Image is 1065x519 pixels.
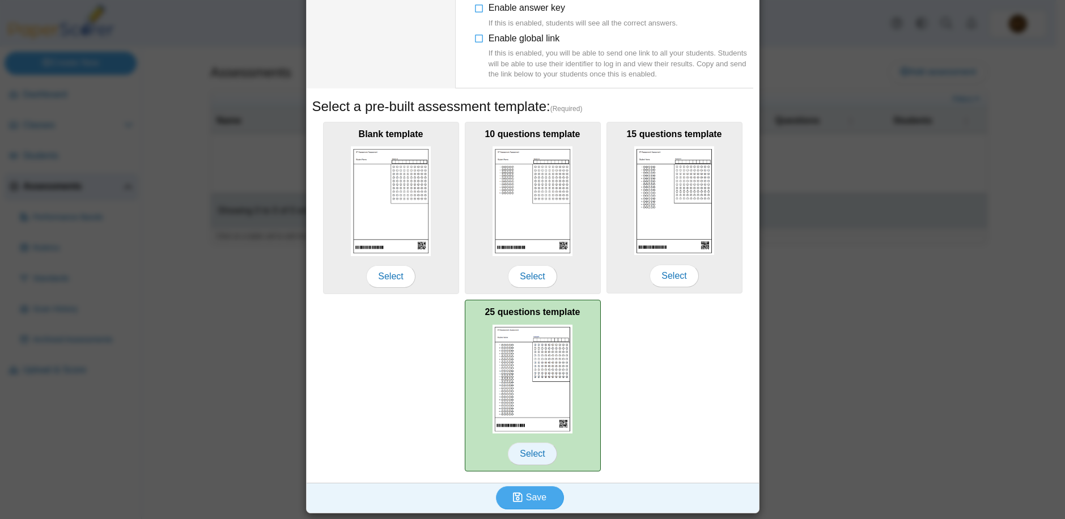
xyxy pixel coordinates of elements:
img: scan_sheet_15_questions.png [634,146,715,255]
div: If this is enabled, you will be able to send one link to all your students. Students will be able... [489,48,753,79]
button: Save [496,486,564,509]
span: Select [508,443,557,465]
span: (Required) [550,104,583,114]
span: Enable global link [489,33,753,79]
img: scan_sheet_blank.png [351,146,431,256]
h5: Select a pre-built assessment template: [312,97,753,116]
span: Select [508,265,557,288]
img: scan_sheet_10_questions.png [493,146,573,256]
span: Enable answer key [489,3,678,28]
span: Select [650,265,698,287]
b: 25 questions template [485,307,580,317]
div: If this is enabled, students will see all the correct answers. [489,18,678,28]
span: Save [526,492,546,502]
b: 15 questions template [626,129,722,139]
span: Select [366,265,415,288]
b: Blank template [359,129,423,139]
b: 10 questions template [485,129,580,139]
img: scan_sheet_25_questions.png [493,325,573,433]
